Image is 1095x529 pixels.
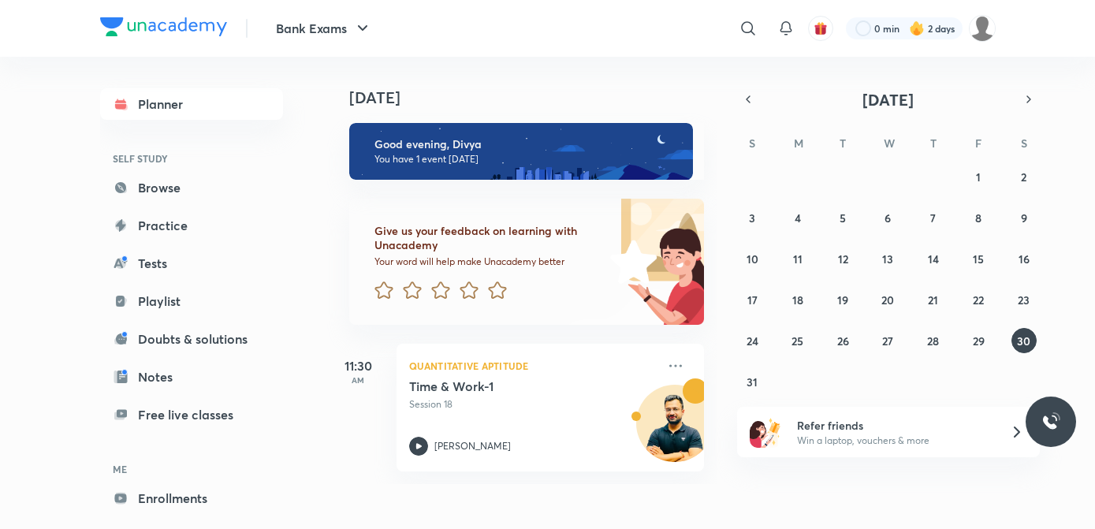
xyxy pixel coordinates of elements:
abbr: August 12, 2025 [838,251,848,266]
abbr: August 14, 2025 [928,251,939,266]
abbr: August 17, 2025 [747,292,758,307]
button: August 13, 2025 [875,246,900,271]
button: August 23, 2025 [1011,287,1037,312]
button: August 8, 2025 [966,205,991,230]
button: August 3, 2025 [739,205,765,230]
button: August 18, 2025 [785,287,810,312]
abbr: August 5, 2025 [840,210,846,225]
a: Doubts & solutions [100,323,283,355]
button: August 21, 2025 [921,287,946,312]
a: Playlist [100,285,283,317]
button: August 24, 2025 [739,328,765,353]
p: AM [327,375,390,385]
button: Bank Exams [266,13,382,44]
p: You have 1 event [DATE] [374,153,679,166]
abbr: August 23, 2025 [1018,292,1030,307]
abbr: August 15, 2025 [973,251,984,266]
p: Quantitative Aptitude [409,356,657,375]
button: August 28, 2025 [921,328,946,353]
abbr: August 6, 2025 [885,210,891,225]
abbr: August 19, 2025 [837,292,848,307]
span: [DATE] [862,89,914,110]
p: Your word will help make Unacademy better [374,255,605,268]
img: avatar [814,21,828,35]
button: August 6, 2025 [875,205,900,230]
abbr: August 21, 2025 [928,292,938,307]
button: August 29, 2025 [966,328,991,353]
button: August 17, 2025 [739,287,765,312]
abbr: August 10, 2025 [747,251,758,266]
abbr: August 20, 2025 [881,292,894,307]
button: August 16, 2025 [1011,246,1037,271]
p: Win a laptop, vouchers & more [797,434,991,448]
abbr: August 8, 2025 [975,210,981,225]
abbr: Monday [794,136,803,151]
abbr: Friday [975,136,981,151]
button: August 31, 2025 [739,369,765,394]
button: August 30, 2025 [1011,328,1037,353]
button: August 12, 2025 [830,246,855,271]
abbr: Sunday [749,136,755,151]
button: August 7, 2025 [921,205,946,230]
img: referral [750,416,781,448]
button: August 26, 2025 [830,328,855,353]
abbr: August 1, 2025 [976,170,981,184]
h4: [DATE] [349,88,720,107]
a: Browse [100,172,283,203]
a: Free live classes [100,399,283,430]
button: August 4, 2025 [785,205,810,230]
abbr: August 7, 2025 [930,210,936,225]
abbr: August 27, 2025 [882,333,893,348]
abbr: August 28, 2025 [927,333,939,348]
img: feedback_image [557,199,704,325]
button: August 20, 2025 [875,287,900,312]
abbr: August 25, 2025 [791,333,803,348]
h6: Good evening, Divya [374,137,679,151]
abbr: August 2, 2025 [1021,170,1026,184]
img: streak [909,20,925,36]
img: evening [349,123,693,180]
abbr: August 16, 2025 [1019,251,1030,266]
abbr: August 9, 2025 [1021,210,1027,225]
h6: ME [100,456,283,482]
button: August 27, 2025 [875,328,900,353]
img: Company Logo [100,17,227,36]
abbr: August 18, 2025 [792,292,803,307]
abbr: August 26, 2025 [837,333,849,348]
abbr: Thursday [930,136,937,151]
abbr: Tuesday [840,136,846,151]
button: August 5, 2025 [830,205,855,230]
abbr: August 11, 2025 [793,251,803,266]
button: August 22, 2025 [966,287,991,312]
abbr: August 24, 2025 [747,333,758,348]
abbr: August 3, 2025 [749,210,755,225]
abbr: August 22, 2025 [973,292,984,307]
a: Enrollments [100,482,283,514]
button: August 11, 2025 [785,246,810,271]
img: Divya gahan [969,15,996,42]
abbr: August 29, 2025 [973,333,985,348]
button: August 19, 2025 [830,287,855,312]
button: August 2, 2025 [1011,164,1037,189]
button: August 25, 2025 [785,328,810,353]
abbr: August 4, 2025 [795,210,801,225]
h6: Refer friends [797,417,991,434]
a: Notes [100,361,283,393]
button: avatar [808,16,833,41]
button: [DATE] [759,88,1018,110]
button: August 1, 2025 [966,164,991,189]
h5: 11:30 [327,356,390,375]
a: Planner [100,88,283,120]
p: Session 18 [409,397,657,412]
h5: Time & Work-1 [409,378,605,394]
a: Practice [100,210,283,241]
abbr: August 13, 2025 [882,251,893,266]
abbr: August 31, 2025 [747,374,758,389]
abbr: Saturday [1021,136,1027,151]
p: [PERSON_NAME] [434,439,511,453]
img: ttu [1041,412,1060,431]
a: Company Logo [100,17,227,40]
button: August 15, 2025 [966,246,991,271]
button: August 14, 2025 [921,246,946,271]
button: August 9, 2025 [1011,205,1037,230]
